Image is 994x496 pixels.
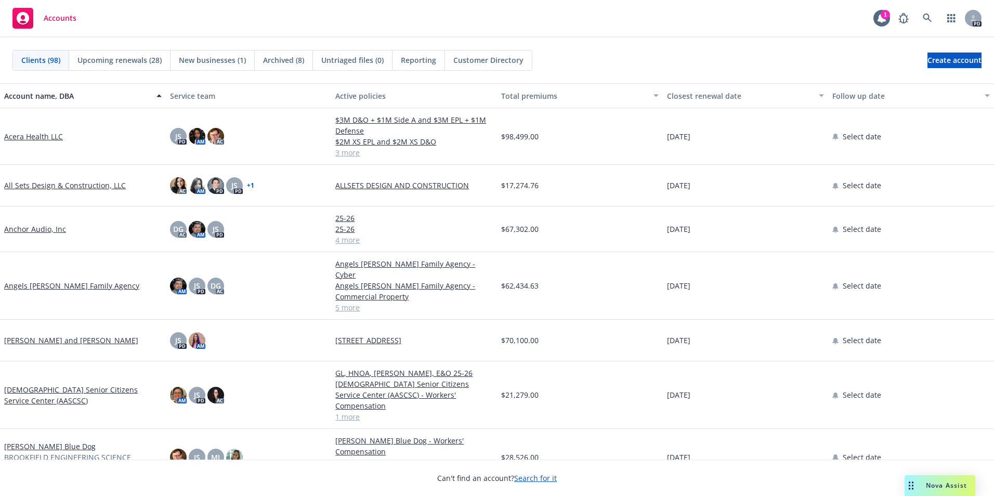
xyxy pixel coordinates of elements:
[175,335,181,346] span: JS
[189,332,205,349] img: photo
[667,280,690,291] span: [DATE]
[4,452,162,474] span: BROOKFIELD ENGINEERING SCIENCE TECHNOLOGY CHARTER
[4,335,138,346] a: [PERSON_NAME] and [PERSON_NAME]
[335,411,493,422] a: 1 more
[667,452,690,463] span: [DATE]
[501,90,647,101] div: Total premiums
[926,481,967,490] span: Nova Assist
[667,131,690,142] span: [DATE]
[194,389,200,400] span: JS
[335,224,493,234] a: 25-26
[501,131,539,142] span: $98,499.00
[21,55,60,66] span: Clients (98)
[514,473,557,483] a: Search for it
[335,114,493,136] a: $3M D&O + $1M Side A and $3M EPL + $1M Defense
[843,131,881,142] span: Select date
[667,180,690,191] span: [DATE]
[905,475,975,496] button: Nova Assist
[843,280,881,291] span: Select date
[170,90,328,101] div: Service team
[881,10,890,19] div: 1
[667,90,813,101] div: Closest renewal date
[189,221,205,238] img: photo
[335,335,493,346] a: [STREET_ADDRESS]
[170,278,187,294] img: photo
[401,55,436,66] span: Reporting
[335,147,493,158] a: 3 more
[335,280,493,302] a: Angels [PERSON_NAME] Family Agency - Commercial Property
[843,389,881,400] span: Select date
[211,280,221,291] span: DG
[166,83,332,108] button: Service team
[213,224,219,234] span: JS
[453,55,524,66] span: Customer Directory
[667,389,690,400] span: [DATE]
[189,128,205,145] img: photo
[832,90,978,101] div: Follow up date
[211,452,220,463] span: MJ
[927,53,982,68] a: Create account
[331,83,497,108] button: Active policies
[226,449,243,465] img: photo
[8,4,81,33] a: Accounts
[335,258,493,280] a: Angels [PERSON_NAME] Family Agency - Cyber
[194,280,200,291] span: JS
[501,180,539,191] span: $17,274.76
[335,136,493,147] a: $2M XS EPL and $2M XS D&O
[189,177,205,194] img: photo
[179,55,246,66] span: New businesses (1)
[44,14,76,22] span: Accounts
[843,224,881,234] span: Select date
[231,180,238,191] span: JS
[501,280,539,291] span: $62,434.63
[4,280,139,291] a: Angels [PERSON_NAME] Family Agency
[501,224,539,234] span: $67,302.00
[497,83,663,108] button: Total premiums
[843,452,881,463] span: Select date
[4,384,162,406] a: [DEMOGRAPHIC_DATA] Senior Citizens Service Center (AASCSC)
[941,8,962,29] a: Switch app
[175,131,181,142] span: JS
[335,457,493,468] a: [PERSON_NAME] Blue Dog - Cyber
[667,335,690,346] span: [DATE]
[247,182,254,189] a: + 1
[170,449,187,465] img: photo
[4,441,96,452] a: [PERSON_NAME] Blue Dog
[4,224,66,234] a: Anchor Audio, Inc
[194,452,200,463] span: JS
[335,213,493,224] a: 25-26
[667,224,690,234] span: [DATE]
[843,335,881,346] span: Select date
[917,8,938,29] a: Search
[335,378,493,411] a: [DEMOGRAPHIC_DATA] Senior Citizens Service Center (AASCSC) - Workers' Compensation
[335,90,493,101] div: Active policies
[828,83,994,108] button: Follow up date
[335,180,493,191] a: ALLSETS DESIGN AND CONSTRUCTION
[4,180,126,191] a: All Sets Design & Construction, LLC
[437,473,557,484] span: Can't find an account?
[77,55,162,66] span: Upcoming renewals (28)
[893,8,914,29] a: Report a Bug
[4,131,63,142] a: Acera Health LLC
[170,177,187,194] img: photo
[207,177,224,194] img: photo
[4,90,150,101] div: Account name, DBA
[207,387,224,403] img: photo
[335,234,493,245] a: 4 more
[335,435,493,457] a: [PERSON_NAME] Blue Dog - Workers' Compensation
[905,475,918,496] div: Drag to move
[321,55,384,66] span: Untriaged files (0)
[335,368,493,378] a: GL, HNOA, [PERSON_NAME], E&O 25-26
[501,389,539,400] span: $21,279.00
[263,55,304,66] span: Archived (8)
[501,335,539,346] span: $70,100.00
[843,180,881,191] span: Select date
[173,224,184,234] span: DG
[663,83,829,108] button: Closest renewal date
[927,50,982,70] span: Create account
